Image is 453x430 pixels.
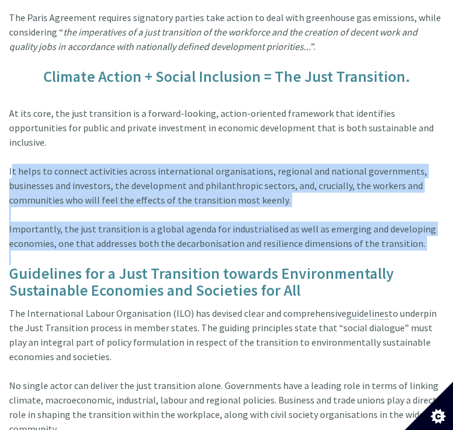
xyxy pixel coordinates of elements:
div: The Paris Agreement requires signatory parties take action to deal with greenhouse gas emissions,... [9,10,444,54]
h5: Guidelines for a Just Transition towards Environmentally Sustainable Economies and Societies for All [9,265,444,299]
div: The International Labour Organisation (ILO) has devised clear and comprehensive to underpin the J... [9,306,444,364]
div: At its core, the just transition is a forward-looking, action-oriented framework that identifies ... [9,92,444,265]
em: the imperatives of a just transition of the workforce and the creation of decent work and quality... [9,26,417,52]
h5: Climate Action + Social Inclusion = The Just Transition. [9,68,444,85]
a: guidelines [346,307,389,320]
button: Set cookie preferences [405,382,453,430]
